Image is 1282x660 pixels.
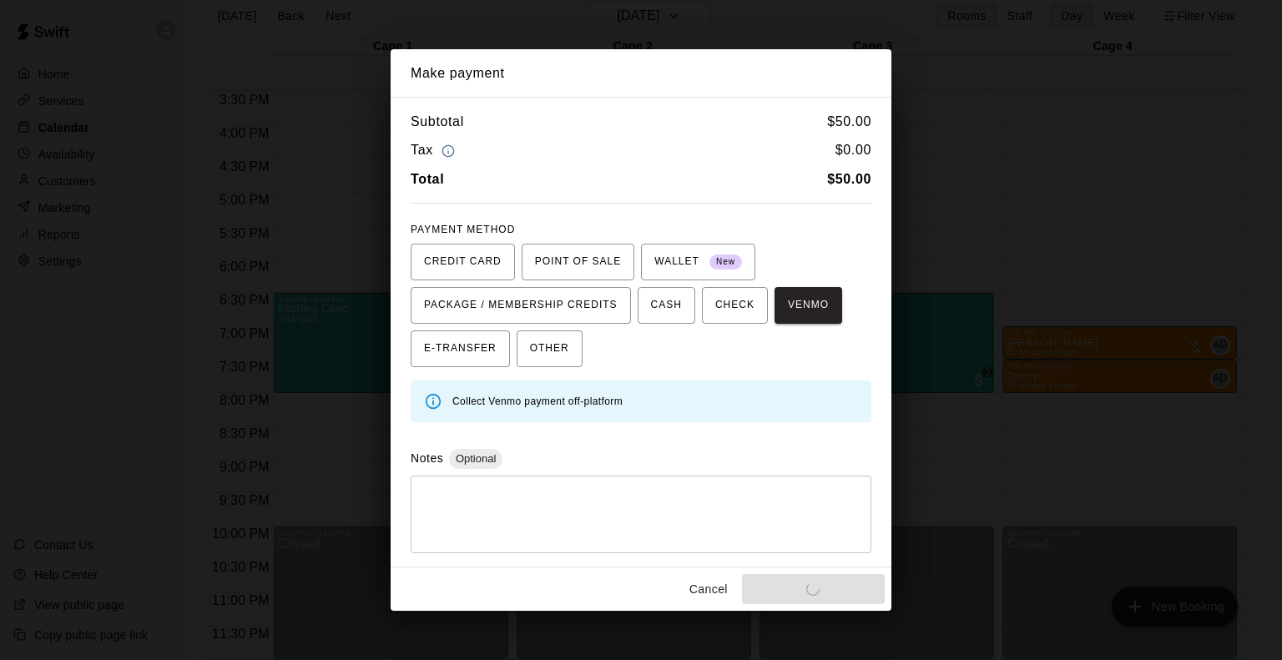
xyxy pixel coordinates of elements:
button: CHECK [702,287,768,324]
h6: Subtotal [411,111,464,133]
span: PACKAGE / MEMBERSHIP CREDITS [424,292,618,319]
button: Cancel [682,574,735,605]
h6: Tax [411,139,459,162]
span: CASH [651,292,682,319]
span: CHECK [715,292,755,319]
button: POINT OF SALE [522,244,634,280]
button: CASH [638,287,695,324]
span: CREDIT CARD [424,249,502,275]
span: PAYMENT METHOD [411,224,515,235]
span: VENMO [788,292,829,319]
button: CREDIT CARD [411,244,515,280]
span: POINT OF SALE [535,249,621,275]
button: OTHER [517,330,583,367]
h6: $ 50.00 [827,111,871,133]
button: E-TRANSFER [411,330,510,367]
button: WALLET New [641,244,755,280]
b: Total [411,172,444,186]
span: Optional [449,452,502,465]
span: Collect Venmo payment off-platform [452,395,623,407]
b: $ 50.00 [827,172,871,186]
button: PACKAGE / MEMBERSHIP CREDITS [411,287,631,324]
span: E-TRANSFER [424,335,497,362]
span: WALLET [654,249,742,275]
h6: $ 0.00 [835,139,871,162]
button: VENMO [775,287,842,324]
span: OTHER [530,335,569,362]
h2: Make payment [391,49,891,98]
span: New [709,251,742,274]
label: Notes [411,451,443,465]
